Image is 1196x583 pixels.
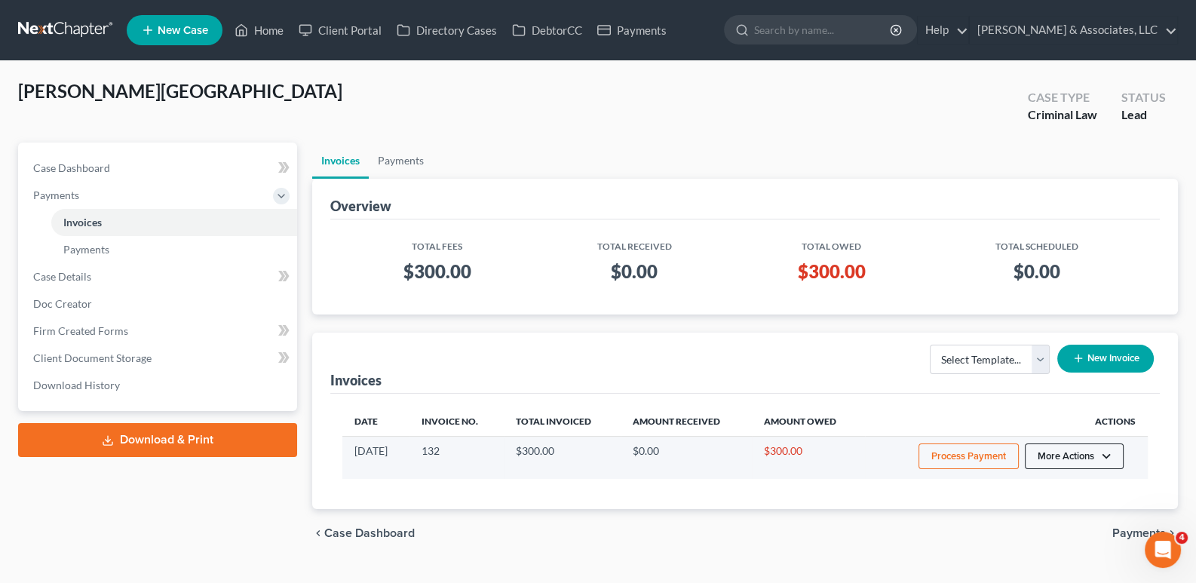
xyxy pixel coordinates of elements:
[63,243,109,256] span: Payments
[51,209,297,236] a: Invoices
[1112,527,1178,539] button: Payments chevron_right
[752,437,865,479] td: $300.00
[33,351,152,364] span: Client Document Storage
[1176,532,1188,544] span: 4
[1121,89,1166,106] div: Status
[504,437,621,479] td: $300.00
[330,371,382,389] div: Invoices
[409,406,504,436] th: Invoice No.
[33,270,91,283] span: Case Details
[342,406,409,436] th: Date
[324,527,415,539] span: Case Dashboard
[1166,527,1178,539] i: chevron_right
[158,25,208,36] span: New Case
[33,324,128,337] span: Firm Created Forms
[865,406,1148,436] th: Actions
[1057,345,1154,373] button: New Invoice
[369,143,433,179] a: Payments
[918,17,968,44] a: Help
[754,16,892,44] input: Search by name...
[1145,532,1181,568] iframe: Intercom live chat
[18,423,297,457] a: Download & Print
[1025,443,1124,469] button: More Actions
[1028,106,1097,124] div: Criminal Law
[409,437,504,479] td: 132
[33,161,110,174] span: Case Dashboard
[312,527,324,539] i: chevron_left
[590,17,674,44] a: Payments
[504,17,590,44] a: DebtorCC
[291,17,389,44] a: Client Portal
[621,437,752,479] td: $0.00
[33,379,120,391] span: Download History
[1121,106,1166,124] div: Lead
[21,345,297,372] a: Client Document Storage
[21,372,297,399] a: Download History
[748,259,914,284] h3: $300.00
[21,318,297,345] a: Firm Created Forms
[312,143,369,179] a: Invoices
[330,197,391,215] div: Overview
[1028,89,1097,106] div: Case Type
[752,406,865,436] th: Amount Owed
[342,437,409,479] td: [DATE]
[970,17,1177,44] a: [PERSON_NAME] & Associates, LLC
[312,527,415,539] button: chevron_left Case Dashboard
[342,232,532,253] th: Total Fees
[621,406,752,436] th: Amount Received
[918,443,1019,469] button: Process Payment
[532,232,737,253] th: Total Received
[927,232,1148,253] th: Total Scheduled
[939,259,1136,284] h3: $0.00
[544,259,725,284] h3: $0.00
[21,290,297,318] a: Doc Creator
[504,406,621,436] th: Total Invoiced
[21,263,297,290] a: Case Details
[33,297,92,310] span: Doc Creator
[18,80,342,102] span: [PERSON_NAME][GEOGRAPHIC_DATA]
[21,155,297,182] a: Case Dashboard
[1112,527,1166,539] span: Payments
[227,17,291,44] a: Home
[33,189,79,201] span: Payments
[51,236,297,263] a: Payments
[736,232,926,253] th: Total Owed
[354,259,520,284] h3: $300.00
[389,17,504,44] a: Directory Cases
[63,216,102,229] span: Invoices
